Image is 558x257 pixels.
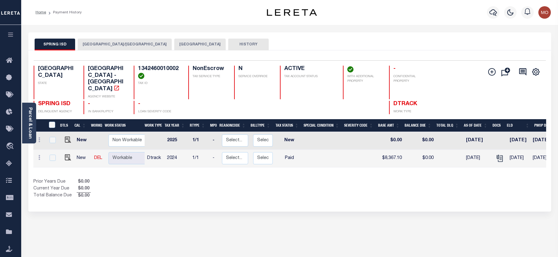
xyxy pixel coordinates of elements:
[88,95,126,99] p: AGENCY WEBSITE
[190,132,210,150] td: 1/1
[210,132,219,150] td: -
[88,101,90,107] span: -
[35,39,75,50] button: SPRING ISD
[190,150,210,167] td: 1/1
[275,132,303,150] td: New
[193,74,227,79] p: TAX SERVICE TYPE
[217,119,248,132] th: ReasonCode: activate to sort column ascending
[77,185,91,192] span: $0.00
[434,119,461,132] th: Total DLQ: activate to sort column ascending
[162,119,187,132] th: Tax Year: activate to sort column ascending
[238,66,272,72] h4: N
[94,156,102,160] a: DEL
[507,132,531,150] td: [DATE]
[38,81,76,86] p: STATE
[165,150,190,167] td: 2024
[74,150,92,167] td: New
[102,119,144,132] th: Work Status
[33,119,45,132] th: &nbsp;&nbsp;&nbsp;&nbsp;&nbsp;&nbsp;&nbsp;&nbsp;&nbsp;&nbsp;
[404,132,436,150] td: $0.00
[6,143,16,151] i: travel_explore
[504,119,532,132] th: ELD: activate to sort column ascending
[273,119,301,132] th: Tax Status: activate to sort column ascending
[78,39,172,50] button: [GEOGRAPHIC_DATA]/[GEOGRAPHIC_DATA]
[89,119,102,132] th: WorkQ
[77,193,91,199] span: $0.00
[376,119,402,132] th: Base Amt: activate to sort column ascending
[393,74,432,84] p: CONFIDENTIAL PROPERTY
[33,179,77,185] td: Prior Years Due
[138,81,181,86] p: TAX ID
[208,119,217,132] th: MPO
[58,119,72,132] th: DTLS
[38,101,70,107] span: SPRING ISD
[238,74,272,79] p: SERVICE OVERRIDE
[402,119,434,132] th: Balance Due: activate to sort column ascending
[28,107,32,139] a: Parcel & Loan
[538,6,551,19] img: svg+xml;base64,PHN2ZyB4bWxucz0iaHR0cDovL3d3dy53My5vcmcvMjAwMC9zdmciIHBvaW50ZXItZXZlbnRzPSJub25lIi...
[490,119,505,132] th: Docs
[142,119,162,132] th: Work Type
[275,150,303,167] td: Paid
[46,10,82,15] li: Payment History
[77,179,91,185] span: $0.00
[38,110,76,114] p: DELINQUENT AGENCY
[301,119,342,132] th: Special Condition: activate to sort column ascending
[138,66,181,79] h4: 1342460010002
[174,39,226,50] button: [GEOGRAPHIC_DATA]
[393,101,417,107] span: DTRACK
[88,110,126,114] p: IN BANKRUPTCY
[393,66,396,72] span: -
[378,150,404,167] td: $8,367.10
[36,11,46,14] a: Home
[210,150,219,167] td: -
[284,66,335,72] h4: ACTIVE
[165,132,190,150] td: 2025
[74,132,92,150] td: New
[267,9,317,16] img: logo-dark.svg
[461,119,490,132] th: As of Date: activate to sort column ascending
[393,110,432,114] p: WORK TYPE
[404,150,436,167] td: $0.00
[138,110,181,114] p: LOAN SEVERITY CODE
[45,119,58,132] th: &nbsp;
[248,119,273,132] th: BillType: activate to sort column ascending
[507,150,531,167] td: [DATE]
[145,150,165,167] td: Dtrack
[138,101,140,107] span: -
[33,185,77,192] td: Current Year Due
[38,66,76,79] h4: [GEOGRAPHIC_DATA]
[187,119,208,132] th: RType: activate to sort column ascending
[193,66,227,72] h4: NonEscrow
[342,119,376,132] th: Severity Code: activate to sort column ascending
[88,66,126,92] h4: [GEOGRAPHIC_DATA] - [GEOGRAPHIC_DATA]
[464,132,492,150] td: [DATE]
[72,119,89,132] th: CAL: activate to sort column ascending
[284,74,335,79] p: TAX ACCOUNT STATUS
[464,150,492,167] td: [DATE]
[378,132,404,150] td: $0.00
[228,39,269,50] button: HISTORY
[347,74,381,84] p: WITH ADDITIONAL PROPERTY
[33,192,77,199] td: Total Balance Due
